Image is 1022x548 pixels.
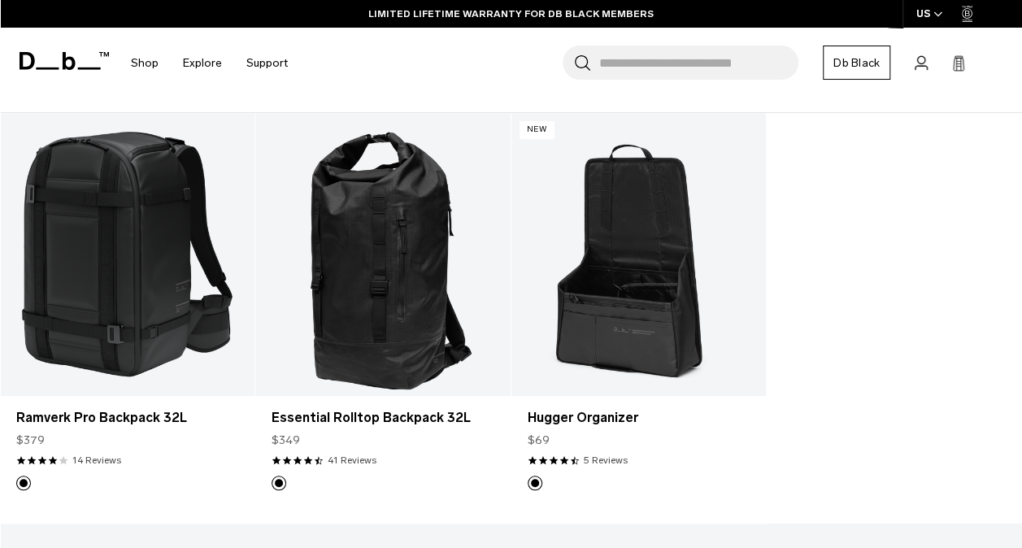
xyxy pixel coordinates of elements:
[528,432,550,449] span: $69
[368,7,654,21] a: LIMITED LIFETIME WARRANTY FOR DB BLACK MEMBERS
[255,113,510,396] a: Essential Rolltop Backpack 32L
[511,113,766,396] a: Hugger Organizer
[272,432,300,449] span: $349
[272,408,494,428] a: Essential Rolltop Backpack 32L
[584,453,628,468] a: 5 reviews
[272,476,286,490] button: Black Out
[520,121,554,138] p: New
[246,34,288,92] a: Support
[16,432,45,449] span: $379
[328,453,376,468] a: 41 reviews
[16,408,238,428] a: Ramverk Pro Backpack 32L
[119,28,300,98] nav: Main Navigation
[823,46,890,80] a: Db Black
[16,476,31,490] button: Black Out
[72,453,121,468] a: 14 reviews
[528,476,542,490] button: Black Out
[183,34,222,92] a: Explore
[131,34,159,92] a: Shop
[528,408,750,428] a: Hugger Organizer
